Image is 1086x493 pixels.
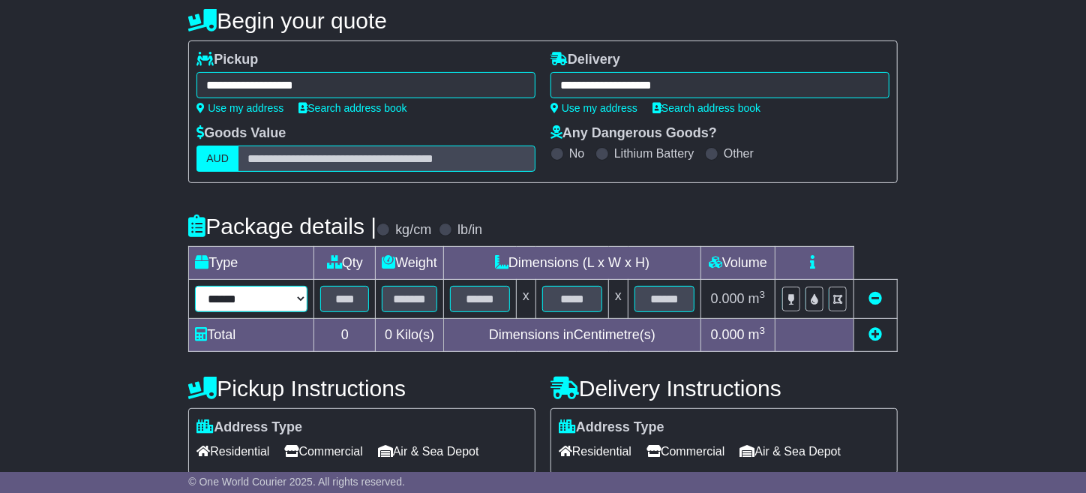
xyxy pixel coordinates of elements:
td: x [609,280,628,319]
label: kg/cm [395,222,431,239]
label: Address Type [196,419,302,436]
td: Weight [376,247,444,280]
label: Any Dangerous Goods? [550,125,717,142]
label: AUD [196,146,238,172]
label: Other [724,146,754,161]
span: © One World Courier 2025. All rights reserved. [188,476,405,488]
a: Remove this item [868,291,882,306]
a: Add new item [868,327,882,342]
td: Total [189,319,314,352]
label: lb/in [457,222,482,239]
label: Delivery [550,52,620,68]
span: 0 [385,327,392,342]
label: Address Type [559,419,664,436]
span: Commercial [284,440,362,463]
label: No [569,146,584,161]
a: Use my address [196,102,283,114]
td: Dimensions in Centimetre(s) [444,319,701,352]
label: Pickup [196,52,258,68]
td: Qty [314,247,376,280]
span: Residential [196,440,269,463]
span: Commercial [646,440,724,463]
sup: 3 [760,325,766,336]
h4: Delivery Instructions [550,376,898,401]
a: Search address book [652,102,760,114]
td: Dimensions (L x W x H) [444,247,701,280]
td: 0 [314,319,376,352]
td: Type [189,247,314,280]
span: m [748,327,766,342]
h4: Pickup Instructions [188,376,535,401]
span: 0.000 [711,327,745,342]
a: Use my address [550,102,637,114]
span: Air & Sea Depot [378,440,479,463]
h4: Begin your quote [188,8,897,33]
td: x [517,280,536,319]
span: 0.000 [711,291,745,306]
span: Residential [559,440,631,463]
label: Goods Value [196,125,286,142]
h4: Package details | [188,214,376,239]
label: Lithium Battery [614,146,694,161]
td: Kilo(s) [376,319,444,352]
td: Volume [701,247,775,280]
a: Search address book [298,102,406,114]
span: Air & Sea Depot [739,440,841,463]
sup: 3 [760,289,766,300]
span: m [748,291,766,306]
